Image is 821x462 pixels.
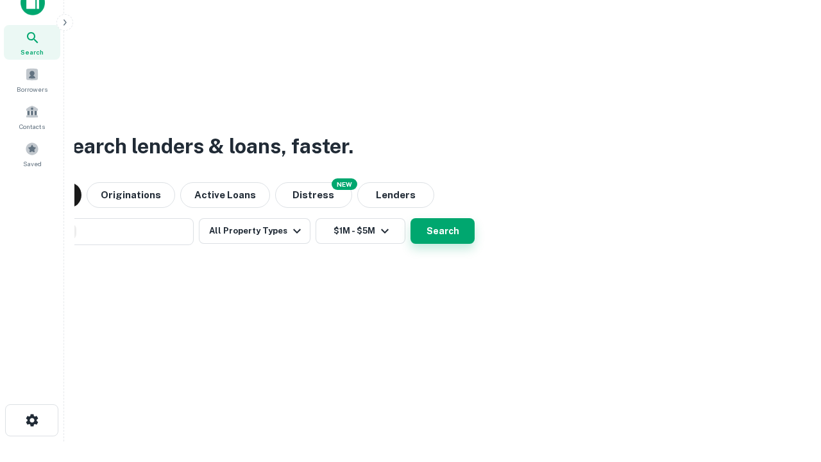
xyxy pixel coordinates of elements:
span: Contacts [19,121,45,132]
span: Search [21,47,44,57]
a: Search [4,25,60,60]
button: $1M - $5M [316,218,405,244]
button: Originations [87,182,175,208]
iframe: Chat Widget [757,359,821,421]
a: Saved [4,137,60,171]
h3: Search lenders & loans, faster. [58,131,353,162]
span: Borrowers [17,84,47,94]
a: Borrowers [4,62,60,97]
button: Search [410,218,475,244]
button: Search distressed loans with lien and other non-mortgage details. [275,182,352,208]
div: NEW [332,178,357,190]
a: Contacts [4,99,60,134]
span: Saved [23,158,42,169]
button: All Property Types [199,218,310,244]
button: Lenders [357,182,434,208]
button: Active Loans [180,182,270,208]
